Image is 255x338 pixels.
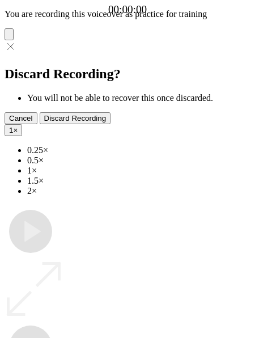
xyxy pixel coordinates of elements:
li: 2× [27,186,250,196]
a: 00:00:00 [108,3,147,16]
li: 0.5× [27,155,250,166]
h2: Discard Recording? [5,66,250,82]
button: Cancel [5,112,37,124]
li: 1.5× [27,176,250,186]
button: 1× [5,124,22,136]
li: 1× [27,166,250,176]
li: 0.25× [27,145,250,155]
p: You are recording this voiceover as practice for training [5,9,250,19]
button: Discard Recording [40,112,111,124]
li: You will not be able to recover this once discarded. [27,93,250,103]
span: 1 [9,126,13,134]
